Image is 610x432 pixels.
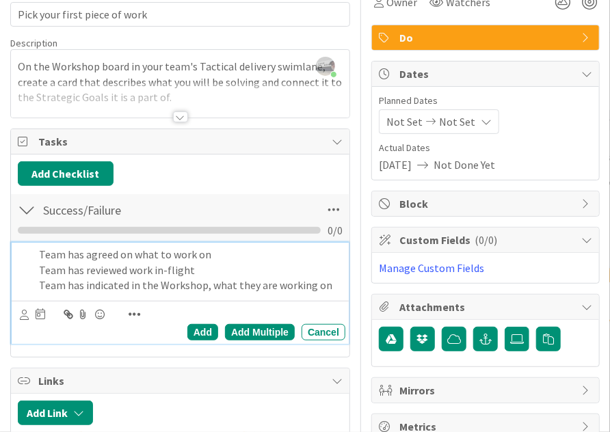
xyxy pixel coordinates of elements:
[187,324,218,340] div: Add
[18,59,343,105] p: On the Workshop board in your team's Tactical delivery swimlane, create a card that describes wha...
[10,2,350,27] input: type card name here...
[434,157,495,173] span: Not Done Yet
[386,113,423,130] span: Not Set
[316,57,335,76] img: jIClQ55mJEe4la83176FWmfCkxn1SgSj.jpg
[18,401,93,425] button: Add Link
[39,247,340,262] p: Team has agreed on what to work on
[399,195,574,212] span: Block
[379,141,592,155] span: Actual Dates
[39,262,340,278] p: Team has reviewed work in-flight
[399,66,574,82] span: Dates
[328,222,343,239] span: 0 / 0
[439,113,475,130] span: Not Set
[302,324,345,340] div: Cancel
[225,324,295,340] div: Add Multiple
[38,198,259,222] input: Add Checklist...
[379,157,412,173] span: [DATE]
[399,29,574,46] span: Do
[379,261,484,275] a: Manage Custom Fields
[38,373,325,389] span: Links
[475,233,497,247] span: ( 0/0 )
[399,299,574,315] span: Attachments
[18,161,114,186] button: Add Checklist
[38,133,325,150] span: Tasks
[379,94,592,108] span: Planned Dates
[10,37,57,49] span: Description
[399,382,574,399] span: Mirrors
[39,278,340,293] p: Team has indicated in the Workshop, what they are working on
[399,232,574,248] span: Custom Fields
